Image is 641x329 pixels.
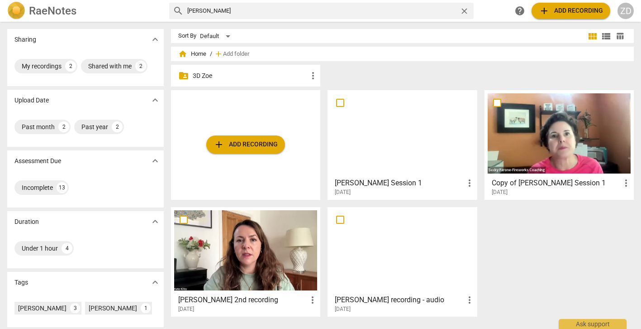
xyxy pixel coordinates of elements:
[599,29,613,43] button: List view
[464,178,475,189] span: more_vert
[214,49,223,58] span: add
[613,29,627,43] button: Table view
[335,305,351,313] span: [DATE]
[112,121,123,132] div: 2
[148,33,162,46] button: Show more
[148,154,162,168] button: Show more
[14,156,61,166] p: Assessment Due
[307,295,318,305] span: more_vert
[174,210,317,313] a: [PERSON_NAME] 2nd recording[DATE]
[29,5,76,17] h2: RaeNotes
[617,3,634,19] button: ZD
[512,3,528,19] a: Help
[14,35,36,44] p: Sharing
[460,6,469,16] span: close
[335,178,464,189] h3: Liz Price Session 1
[22,62,62,71] div: My recordings
[178,70,189,81] span: folder_shared
[308,70,318,81] span: more_vert
[616,32,624,40] span: table_chart
[331,210,474,313] a: [PERSON_NAME] recording - audio[DATE]
[150,34,161,45] span: expand_more
[148,276,162,289] button: Show more
[81,122,108,131] div: Past year
[18,304,66,313] div: [PERSON_NAME]
[14,96,49,105] p: Upload Date
[178,33,196,39] div: Sort By
[586,29,599,43] button: Tile view
[214,139,278,150] span: Add recording
[148,93,162,107] button: Show more
[22,122,55,131] div: Past month
[58,121,69,132] div: 2
[488,93,631,196] a: Copy of [PERSON_NAME] Session 1[DATE]
[206,135,285,154] button: Upload
[7,2,25,20] img: Logo
[539,5,603,16] span: Add recording
[514,5,525,16] span: help
[148,215,162,228] button: Show more
[193,71,308,81] p: 3D Zoe
[62,243,72,254] div: 4
[14,217,39,227] p: Duration
[88,62,132,71] div: Shared with me
[464,295,475,305] span: more_vert
[70,303,80,313] div: 3
[150,277,161,288] span: expand_more
[532,3,610,19] button: Upload
[7,2,162,20] a: LogoRaeNotes
[22,183,53,192] div: Incomplete
[150,216,161,227] span: expand_more
[331,93,474,196] a: [PERSON_NAME] Session 1[DATE]
[587,31,598,42] span: view_module
[178,49,206,58] span: Home
[57,182,67,193] div: 13
[178,295,307,305] h3: Liz Price 2nd recording
[14,278,28,287] p: Tags
[559,319,627,329] div: Ask support
[539,5,550,16] span: add
[135,61,146,72] div: 2
[214,139,224,150] span: add
[335,295,464,305] h3: Liz Price recording - audio
[601,31,612,42] span: view_list
[210,51,212,58] span: /
[492,189,508,196] span: [DATE]
[150,155,161,166] span: expand_more
[173,5,184,16] span: search
[178,305,194,313] span: [DATE]
[621,178,632,189] span: more_vert
[200,29,233,44] div: Default
[89,304,137,313] div: [PERSON_NAME]
[335,189,351,196] span: [DATE]
[492,178,621,189] h3: Copy of Liz Price Session 1
[22,244,58,253] div: Under 1 hour
[150,95,161,106] span: expand_more
[65,61,76,72] div: 2
[141,303,151,313] div: 1
[223,51,249,58] span: Add folder
[178,49,187,58] span: home
[187,4,456,18] input: Search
